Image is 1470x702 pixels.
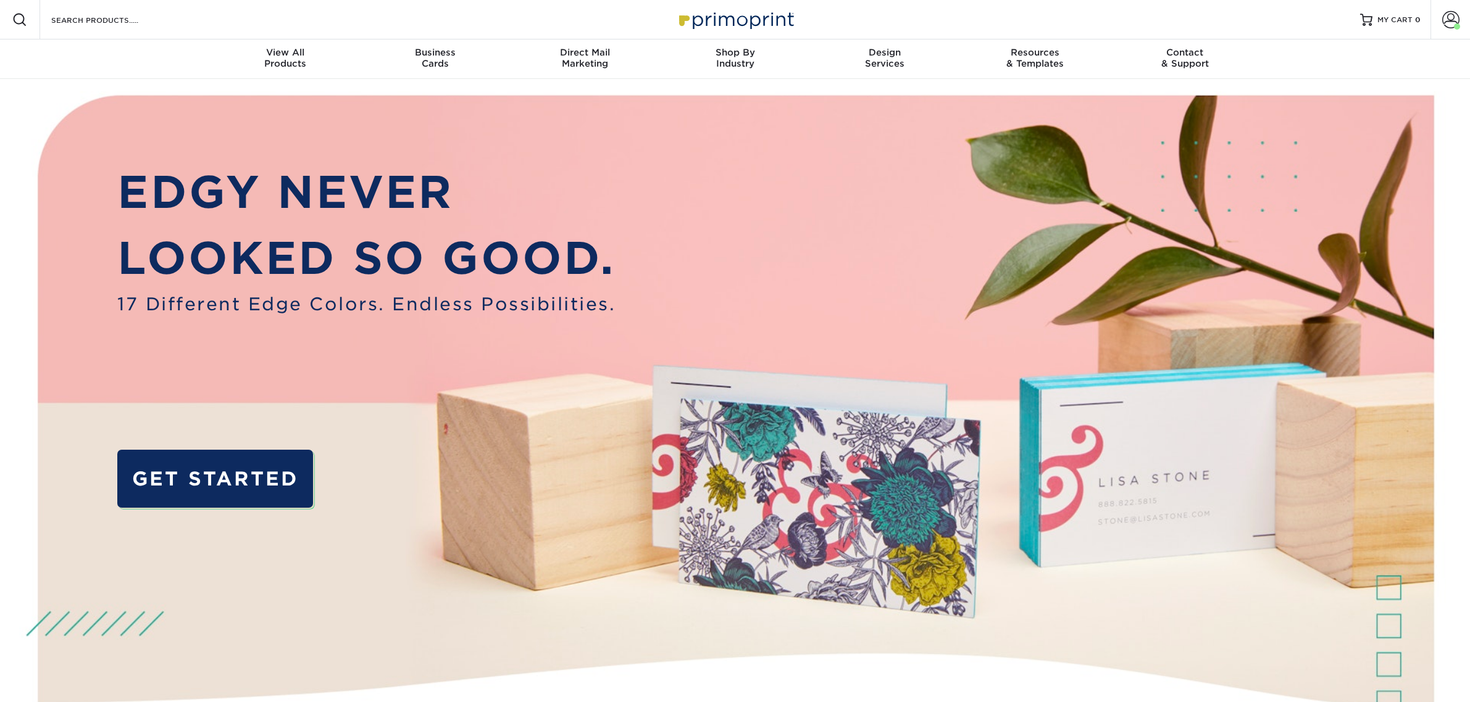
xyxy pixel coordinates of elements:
[960,47,1110,69] div: & Templates
[674,6,797,33] img: Primoprint
[117,159,616,225] p: EDGY NEVER
[50,12,170,27] input: SEARCH PRODUCTS.....
[810,39,960,79] a: DesignServices
[810,47,960,69] div: Services
[1110,39,1260,79] a: Contact& Support
[660,47,810,69] div: Industry
[960,47,1110,58] span: Resources
[510,47,660,58] span: Direct Mail
[1110,47,1260,69] div: & Support
[117,450,313,508] a: GET STARTED
[211,47,361,58] span: View All
[1110,47,1260,58] span: Contact
[211,39,361,79] a: View AllProducts
[960,39,1110,79] a: Resources& Templates
[510,39,660,79] a: Direct MailMarketing
[360,47,510,58] span: Business
[660,39,810,79] a: Shop ByIndustry
[117,291,616,318] span: 17 Different Edge Colors. Endless Possibilities.
[510,47,660,69] div: Marketing
[810,47,960,58] span: Design
[117,225,616,291] p: LOOKED SO GOOD.
[211,47,361,69] div: Products
[660,47,810,58] span: Shop By
[1415,15,1421,24] span: 0
[360,47,510,69] div: Cards
[360,39,510,79] a: BusinessCards
[1377,15,1413,25] span: MY CART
